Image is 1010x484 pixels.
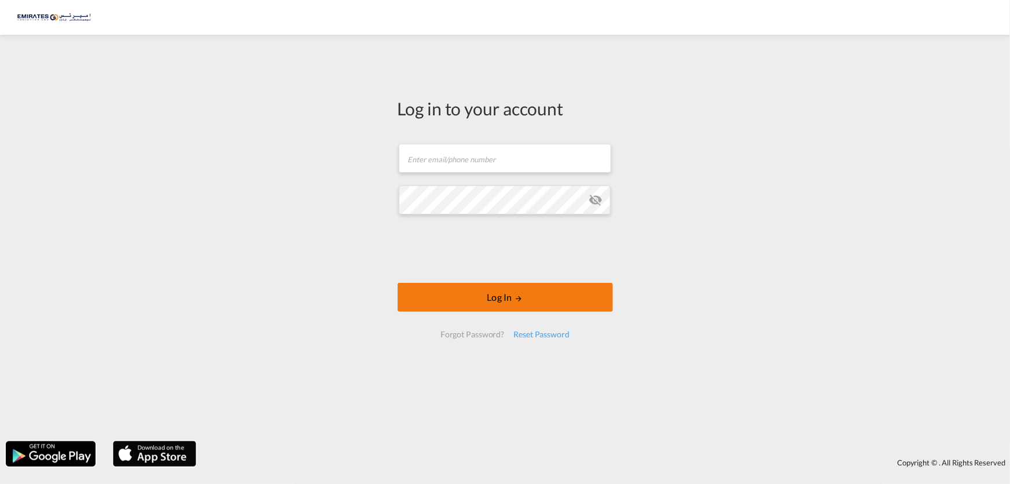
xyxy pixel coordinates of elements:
md-icon: icon-eye-off [589,193,603,207]
input: Enter email/phone number [399,144,611,173]
div: Log in to your account [398,96,613,121]
div: Copyright © . All Rights Reserved [202,453,1010,472]
img: google.png [5,440,97,468]
img: c67187802a5a11ec94275b5db69a26e6.png [17,5,96,31]
img: apple.png [112,440,197,468]
div: Reset Password [509,324,574,345]
div: Forgot Password? [436,324,509,345]
button: LOGIN [398,283,613,312]
iframe: reCAPTCHA [417,226,593,271]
